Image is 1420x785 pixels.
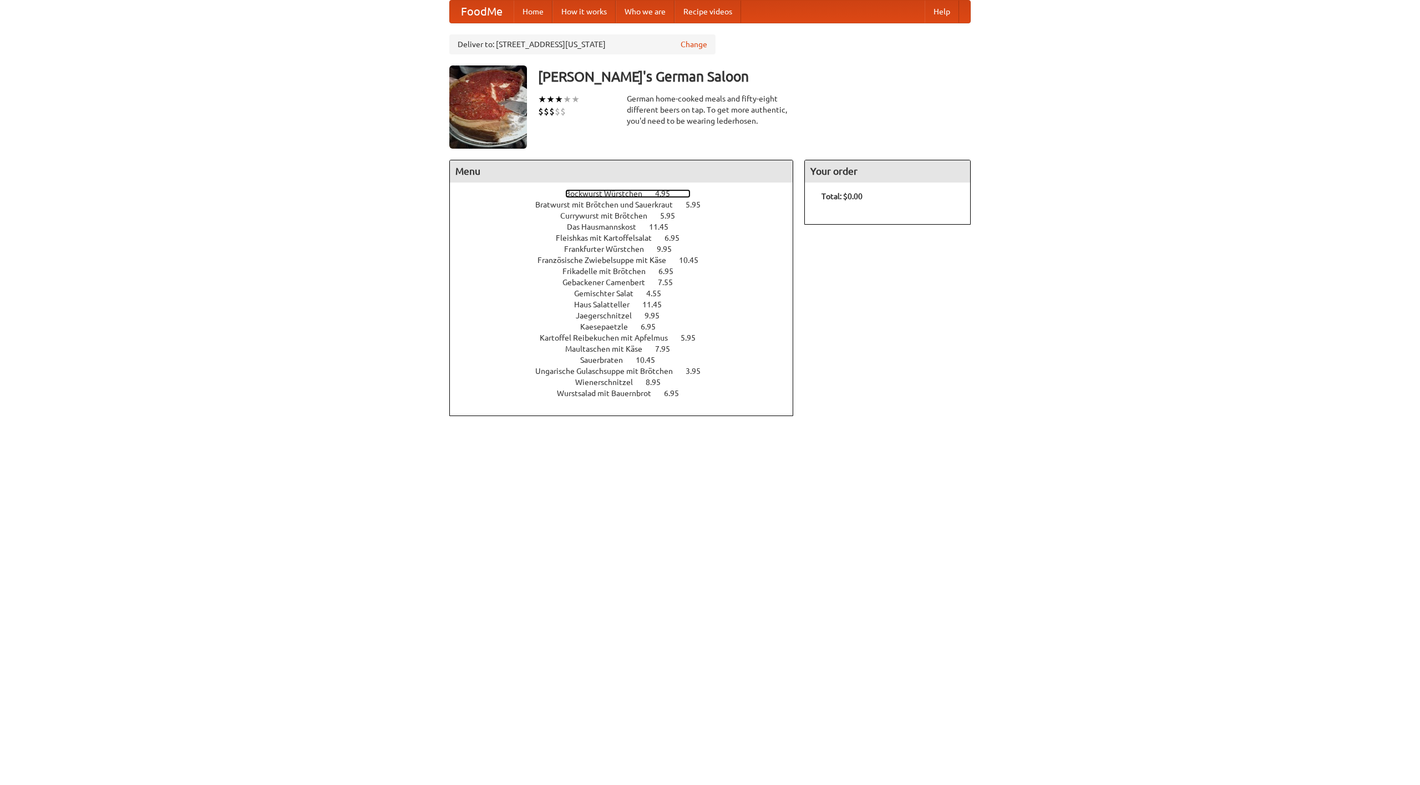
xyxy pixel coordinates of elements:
[564,245,655,254] span: Frankfurter Würstchen
[660,211,686,220] span: 5.95
[537,256,719,265] a: Französische Zwiebelsuppe mit Käse 10.45
[576,311,643,320] span: Jaegerschnitzel
[562,267,657,276] span: Frikadelle mit Brötchen
[567,222,689,231] a: Das Hausmannskost 11.45
[538,65,971,88] h3: [PERSON_NAME]'s German Saloon
[646,378,672,387] span: 8.95
[576,311,680,320] a: Jaegerschnitzel 9.95
[544,105,549,118] li: $
[562,267,694,276] a: Frikadelle mit Brötchen 6.95
[642,300,673,309] span: 11.45
[562,278,693,287] a: Gebackener Camenbert 7.55
[627,93,793,126] div: German home-cooked meals and fifty-eight different beers on tap. To get more authentic, you'd nee...
[574,300,682,309] a: Haus Salatteller 11.45
[538,93,546,105] li: ★
[540,333,679,342] span: Kartoffel Reibekuchen mit Apfelmus
[925,1,959,23] a: Help
[657,245,683,254] span: 9.95
[567,222,647,231] span: Das Hausmannskost
[580,356,676,364] a: Sauerbraten 10.45
[555,105,560,118] li: $
[549,105,555,118] li: $
[565,189,653,198] span: Bockwurst Würstchen
[686,200,712,209] span: 5.95
[664,389,690,398] span: 6.95
[556,234,700,242] a: Fleishkas mit Kartoffelsalat 6.95
[645,311,671,320] span: 9.95
[575,378,681,387] a: Wienerschnitzel 8.95
[564,245,692,254] a: Frankfurter Würstchen 9.95
[535,367,684,376] span: Ungarische Gulaschsuppe mit Brötchen
[565,345,691,353] a: Maultaschen mit Käse 7.95
[646,289,672,298] span: 4.55
[546,93,555,105] li: ★
[565,189,691,198] a: Bockwurst Würstchen 4.95
[560,105,566,118] li: $
[641,322,667,331] span: 6.95
[535,200,721,209] a: Bratwurst mit Brötchen und Sauerkraut 5.95
[574,289,645,298] span: Gemischter Salat
[574,289,682,298] a: Gemischter Salat 4.55
[449,34,716,54] div: Deliver to: [STREET_ADDRESS][US_STATE]
[563,93,571,105] li: ★
[655,345,681,353] span: 7.95
[555,93,563,105] li: ★
[514,1,552,23] a: Home
[562,278,656,287] span: Gebackener Camenbert
[537,256,677,265] span: Französische Zwiebelsuppe mit Käse
[679,256,709,265] span: 10.45
[540,333,716,342] a: Kartoffel Reibekuchen mit Apfelmus 5.95
[556,234,663,242] span: Fleishkas mit Kartoffelsalat
[681,39,707,50] a: Change
[535,200,684,209] span: Bratwurst mit Brötchen und Sauerkraut
[535,367,721,376] a: Ungarische Gulaschsuppe mit Brötchen 3.95
[658,267,684,276] span: 6.95
[565,345,653,353] span: Maultaschen mit Käse
[636,356,666,364] span: 10.45
[449,65,527,149] img: angular.jpg
[571,93,580,105] li: ★
[552,1,616,23] a: How it works
[616,1,674,23] a: Who we are
[655,189,681,198] span: 4.95
[560,211,658,220] span: Currywurst mit Brötchen
[686,367,712,376] span: 3.95
[574,300,641,309] span: Haus Salatteller
[560,211,696,220] a: Currywurst mit Brötchen 5.95
[580,322,676,331] a: Kaesepaetzle 6.95
[681,333,707,342] span: 5.95
[674,1,741,23] a: Recipe videos
[580,356,634,364] span: Sauerbraten
[665,234,691,242] span: 6.95
[658,278,684,287] span: 7.55
[575,378,644,387] span: Wienerschnitzel
[450,1,514,23] a: FoodMe
[538,105,544,118] li: $
[821,192,863,201] b: Total: $0.00
[580,322,639,331] span: Kaesepaetzle
[649,222,679,231] span: 11.45
[450,160,793,183] h4: Menu
[557,389,699,398] a: Wurstsalad mit Bauernbrot 6.95
[805,160,970,183] h4: Your order
[557,389,662,398] span: Wurstsalad mit Bauernbrot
